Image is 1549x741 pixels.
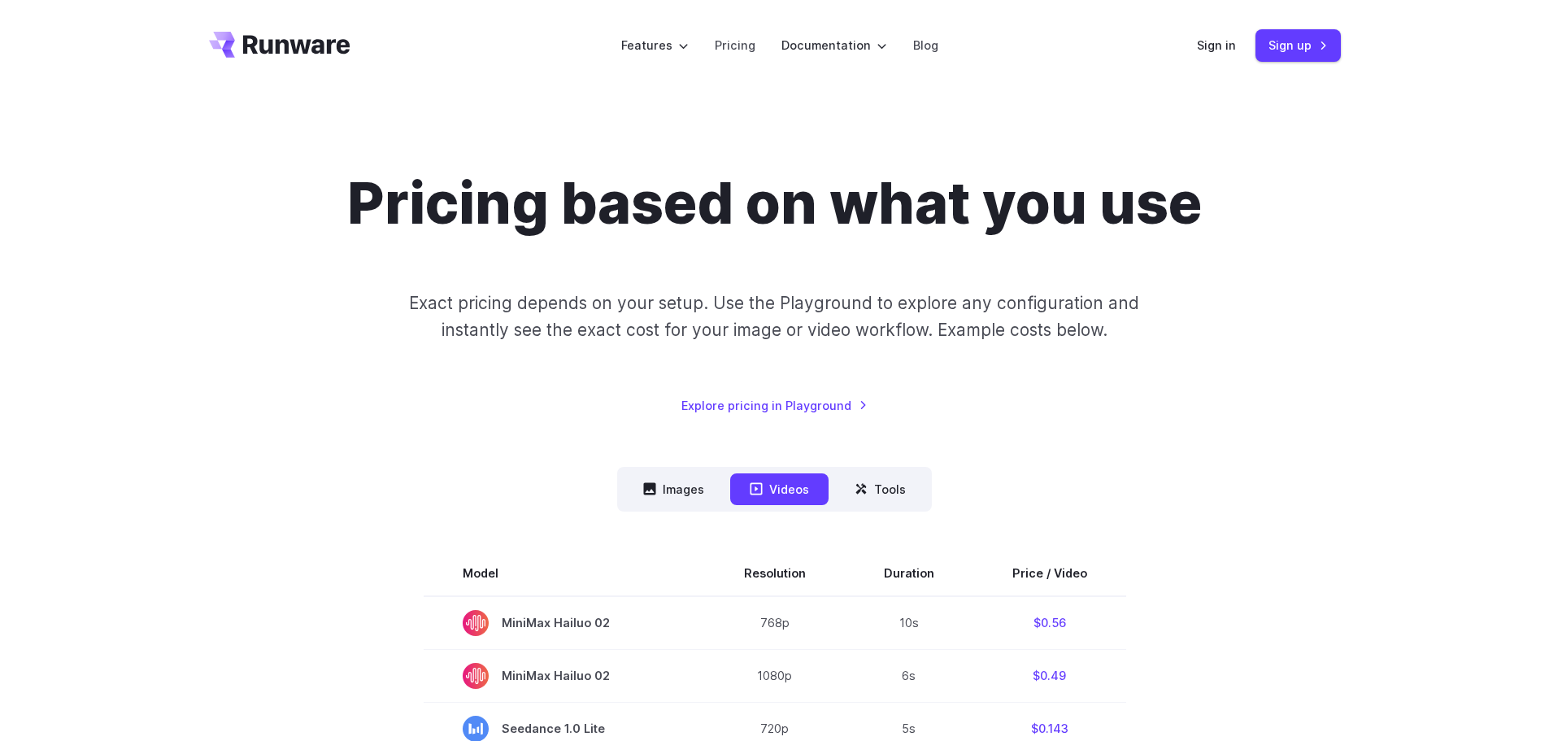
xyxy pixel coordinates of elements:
[463,610,666,636] span: MiniMax Hailuo 02
[1255,29,1341,61] a: Sign up
[347,169,1202,238] h1: Pricing based on what you use
[973,596,1126,650] td: $0.56
[424,551,705,596] th: Model
[1197,36,1236,54] a: Sign in
[705,551,845,596] th: Resolution
[973,551,1126,596] th: Price / Video
[621,36,689,54] label: Features
[835,473,925,505] button: Tools
[845,596,973,650] td: 10s
[209,32,350,58] a: Go to /
[973,649,1126,702] td: $0.49
[913,36,938,54] a: Blog
[845,551,973,596] th: Duration
[378,290,1170,344] p: Exact pricing depends on your setup. Use the Playground to explore any configuration and instantl...
[730,473,829,505] button: Videos
[681,396,868,415] a: Explore pricing in Playground
[705,649,845,702] td: 1080p
[781,36,887,54] label: Documentation
[624,473,724,505] button: Images
[715,36,755,54] a: Pricing
[705,596,845,650] td: 768p
[845,649,973,702] td: 6s
[463,663,666,689] span: MiniMax Hailuo 02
